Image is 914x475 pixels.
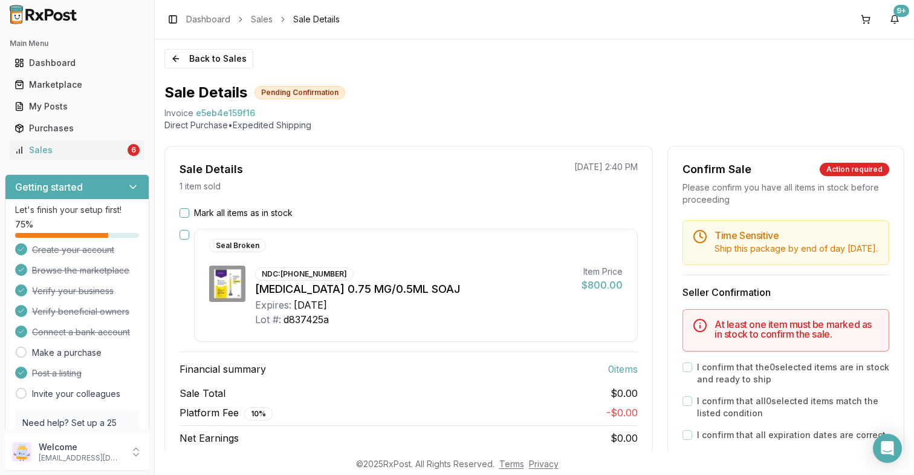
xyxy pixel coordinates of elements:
[10,96,144,117] a: My Posts
[32,367,82,379] span: Post a listing
[15,144,125,156] div: Sales
[39,453,123,463] p: [EMAIL_ADDRESS][DOMAIN_NAME]
[697,361,889,385] label: I confirm that the 0 selected items are in stock and ready to ship
[180,386,225,401] span: Sale Total
[186,13,230,25] a: Dashboard
[15,57,140,69] div: Dashboard
[164,107,193,119] div: Invoice
[180,161,243,178] div: Sale Details
[873,434,902,463] div: Open Intercom Messenger
[32,264,129,277] span: Browse the marketplace
[194,207,293,219] label: Mark all items as in stock
[164,49,253,68] button: Back to Sales
[255,312,281,327] div: Lot #:
[32,388,120,400] a: Invite your colleagues
[15,204,139,216] p: Let's finish your setup first!
[611,386,638,401] span: $0.00
[10,39,144,48] h2: Main Menu
[293,13,340,25] span: Sale Details
[15,100,140,113] div: My Posts
[209,239,266,252] div: Seal Broken
[606,407,638,419] span: - $0.00
[22,417,132,453] p: Need help? Set up a 25 minute call with our team to set up.
[611,432,638,444] span: $0.00
[32,285,114,297] span: Verify your business
[5,140,149,160] button: Sales6
[682,182,889,206] div: Please confirm you have all items in stock before proceeding
[499,459,524,469] a: Terms
[15,79,140,91] div: Marketplace
[574,161,638,173] p: [DATE] 2:40 PM
[164,83,247,102] h1: Sale Details
[196,107,255,119] span: e5eb4e159f16
[15,180,83,194] h3: Getting started
[180,431,239,445] span: Net Earnings
[715,231,879,240] h5: Time Sensitive
[5,53,149,73] button: Dashboard
[128,144,140,156] div: 6
[255,298,291,312] div: Expires:
[5,5,82,24] img: RxPost Logo
[682,161,751,178] div: Confirm Sale
[529,459,559,469] a: Privacy
[715,319,879,339] h5: At least one item must be marked as in stock to confirm the sale.
[284,312,329,327] div: d837425a
[294,298,327,312] div: [DATE]
[10,139,144,161] a: Sales6
[12,442,31,462] img: User avatar
[697,429,886,441] label: I confirm that all expiration dates are correct
[180,180,221,192] p: 1 item sold
[10,117,144,139] a: Purchases
[209,266,245,302] img: Trulicity 0.75 MG/0.5ML SOAJ
[10,74,144,96] a: Marketplace
[186,13,340,25] nav: breadcrumb
[251,13,273,25] a: Sales
[32,326,130,338] span: Connect a bank account
[39,441,123,453] p: Welcome
[10,52,144,74] a: Dashboard
[244,407,273,421] div: 10 %
[820,163,889,176] div: Action required
[32,347,102,359] a: Make a purchase
[608,362,638,376] span: 0 item s
[715,243,878,254] span: Ship this package by end of day [DATE] .
[5,75,149,94] button: Marketplace
[582,266,623,278] div: Item Price
[682,285,889,300] h3: Seller Confirmation
[255,267,354,281] div: NDC: [PHONE_NUMBER]
[697,395,889,419] label: I confirm that all 0 selected items match the listed condition
[15,218,33,231] span: 75 %
[893,5,909,17] div: 9+
[885,10,904,29] button: 9+
[254,86,345,99] div: Pending Confirmation
[15,122,140,134] div: Purchases
[255,281,572,298] div: [MEDICAL_DATA] 0.75 MG/0.5ML SOAJ
[582,278,623,292] div: $800.00
[180,362,266,376] span: Financial summary
[32,306,129,318] span: Verify beneficial owners
[180,405,273,421] span: Platform Fee
[5,119,149,138] button: Purchases
[5,97,149,116] button: My Posts
[164,119,904,131] p: Direct Purchase • Expedited Shipping
[32,244,114,256] span: Create your account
